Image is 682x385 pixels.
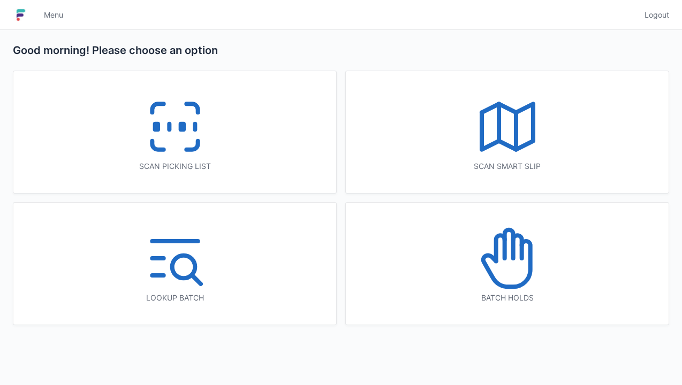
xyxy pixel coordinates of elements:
[645,10,669,20] span: Logout
[367,292,647,303] div: Batch holds
[35,161,315,172] div: Scan picking list
[37,5,70,25] a: Menu
[13,43,669,58] h2: Good morning! Please choose an option
[13,71,337,194] a: Scan picking list
[638,5,669,25] a: Logout
[13,6,29,24] img: logo-small.jpg
[44,10,63,20] span: Menu
[345,71,669,194] a: Scan smart slip
[367,161,647,172] div: Scan smart slip
[345,202,669,325] a: Batch holds
[13,202,337,325] a: Lookup batch
[35,292,315,303] div: Lookup batch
